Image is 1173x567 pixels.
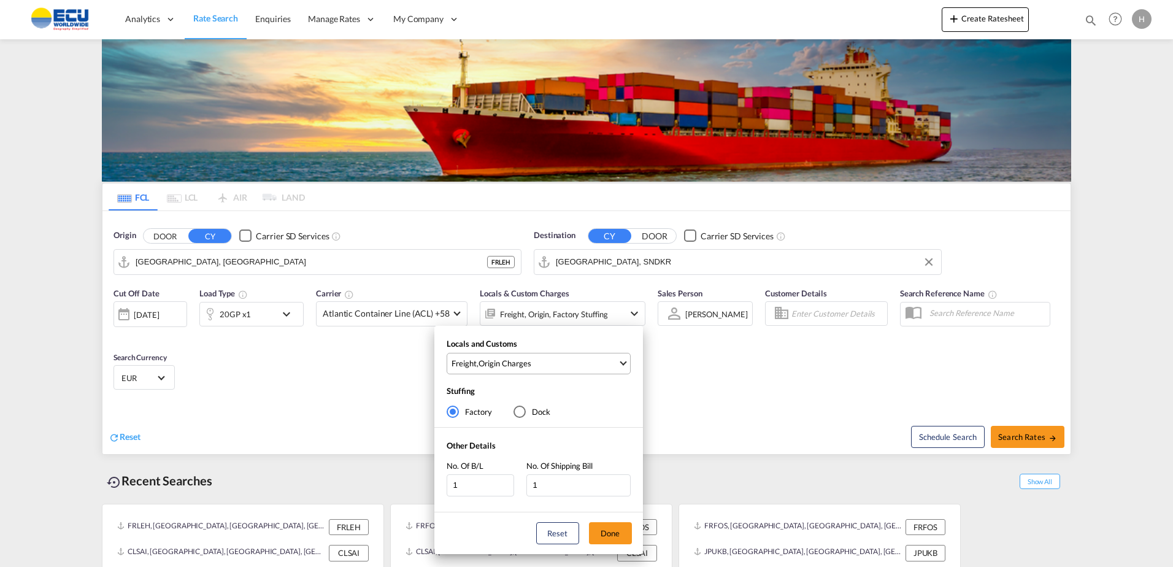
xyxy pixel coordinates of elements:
md-radio-button: Dock [513,406,550,418]
span: , [452,358,618,369]
button: Done [589,522,632,544]
md-radio-button: Factory [447,406,492,418]
span: Stuffing [447,386,475,396]
div: Origin Charges [479,358,531,369]
input: No. Of B/L [447,474,514,496]
div: Freight [452,358,477,369]
span: Other Details [447,441,496,450]
input: No. Of Shipping Bill [526,474,631,496]
button: Reset [536,522,579,544]
span: No. Of Shipping Bill [526,461,593,471]
span: Locals and Customs [447,339,517,349]
md-select: Select Locals and Customs: Freight, Origin Charges [447,353,631,374]
span: No. Of B/L [447,461,483,471]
